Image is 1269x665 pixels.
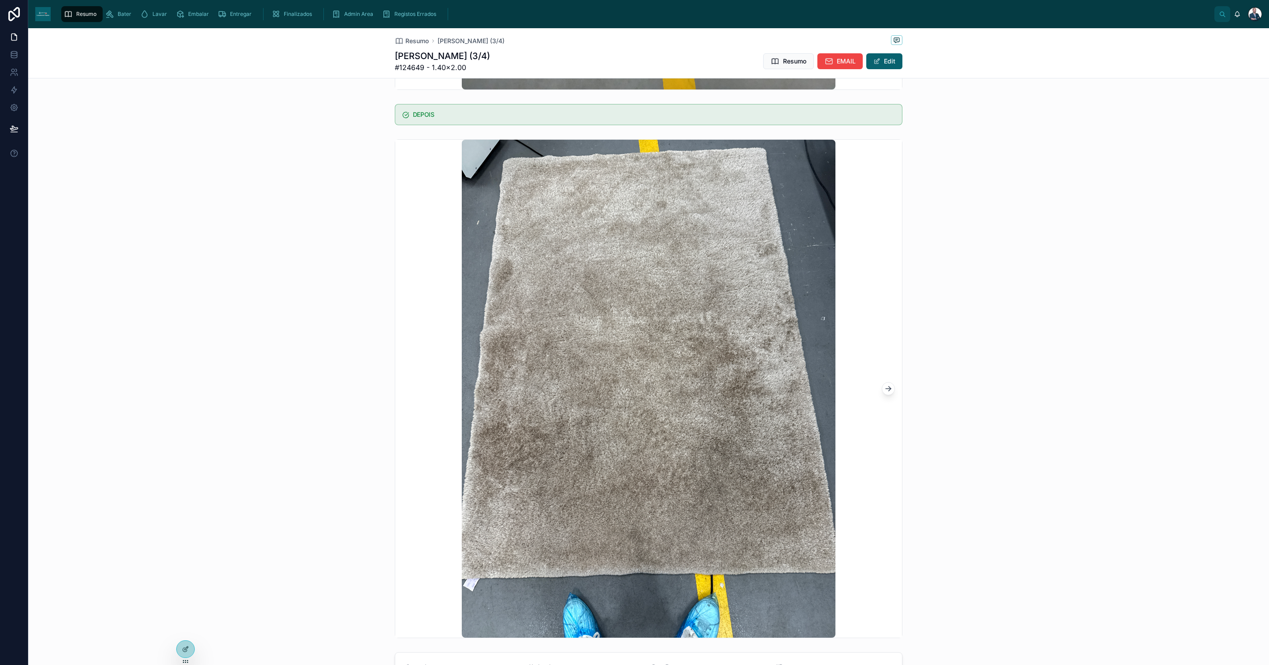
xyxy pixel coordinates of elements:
span: Registos Errados [394,11,436,18]
a: Admin Area [329,6,379,22]
div: scrollable content [58,4,1214,24]
a: Resumo [61,6,103,22]
span: Bater [118,11,131,18]
h5: DEPOIS [413,111,895,118]
a: Resumo [395,37,429,45]
span: Resumo [783,57,806,66]
span: Entregar [230,11,252,18]
a: Bater [103,6,137,22]
span: Admin Area [344,11,373,18]
span: Embalar [188,11,209,18]
span: Finalizados [284,11,312,18]
span: Lavar [152,11,167,18]
a: Embalar [173,6,215,22]
a: Entregar [215,6,258,22]
a: Lavar [137,6,173,22]
img: App logo [35,7,51,21]
a: [PERSON_NAME] (3/4) [438,37,505,45]
h1: [PERSON_NAME] (3/4) [395,50,490,62]
a: Finalizados [269,6,318,22]
span: Resumo [405,37,429,45]
img: image.jpg [462,140,835,638]
button: Resumo [763,53,814,69]
button: Edit [866,53,902,69]
span: #124649 - 1.40×2.00 [395,62,490,73]
span: Resumo [76,11,96,18]
span: EMAIL [837,57,856,66]
button: EMAIL [817,53,863,69]
a: Registos Errados [379,6,442,22]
